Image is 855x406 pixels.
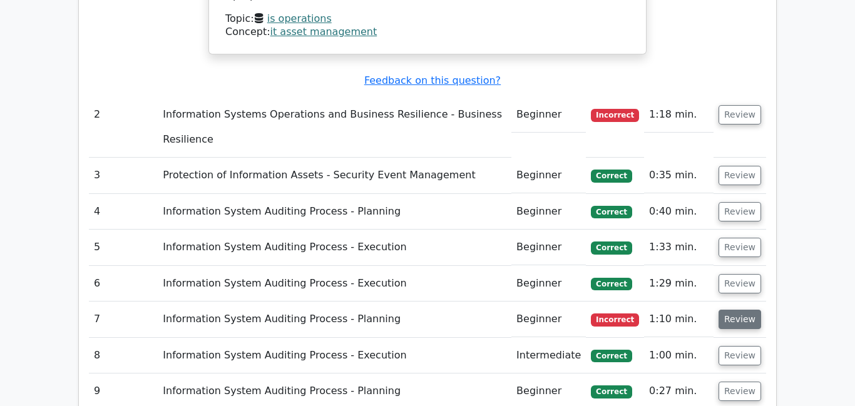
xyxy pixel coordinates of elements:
td: Information System Auditing Process - Execution [158,266,511,302]
div: Topic: [225,13,630,26]
td: 7 [89,302,158,337]
a: Feedback on this question? [364,74,501,86]
td: Protection of Information Assets - Security Event Management [158,158,511,193]
span: Incorrect [591,109,639,121]
td: 6 [89,266,158,302]
td: 4 [89,194,158,230]
td: 3 [89,158,158,193]
td: 0:35 min. [644,158,714,193]
span: Correct [591,241,632,254]
a: it asset management [270,26,377,38]
button: Review [719,274,761,293]
td: Information System Auditing Process - Planning [158,194,511,230]
button: Review [719,382,761,401]
span: Correct [591,206,632,218]
td: 1:00 min. [644,338,714,373]
td: 1:10 min. [644,302,714,337]
span: Incorrect [591,313,639,326]
span: Correct [591,385,632,398]
div: Concept: [225,26,630,39]
a: is operations [267,13,332,24]
td: 1:29 min. [644,266,714,302]
td: 2 [89,97,158,158]
button: Review [719,346,761,365]
span: Correct [591,278,632,290]
td: 0:40 min. [644,194,714,230]
td: Information System Auditing Process - Execution [158,338,511,373]
span: Correct [591,350,632,362]
button: Review [719,166,761,185]
td: Beginner [511,194,586,230]
td: 1:33 min. [644,230,714,265]
td: 5 [89,230,158,265]
button: Review [719,238,761,257]
td: Information Systems Operations and Business Resilience - Business Resilience [158,97,511,158]
td: Beginner [511,230,586,265]
td: 1:18 min. [644,97,714,133]
td: 8 [89,338,158,373]
button: Review [719,310,761,329]
td: Beginner [511,158,586,193]
td: Information System Auditing Process - Execution [158,230,511,265]
td: Beginner [511,97,586,133]
td: Intermediate [511,338,586,373]
span: Correct [591,170,632,182]
td: Information System Auditing Process - Planning [158,302,511,337]
td: Beginner [511,266,586,302]
td: Beginner [511,302,586,337]
button: Review [719,202,761,221]
button: Review [719,105,761,124]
